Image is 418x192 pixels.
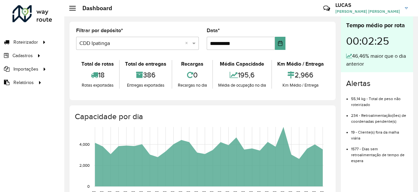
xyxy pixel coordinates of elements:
div: 0 [174,68,210,82]
h2: Dashboard [76,5,112,12]
div: 46,46% maior que o dia anterior [346,52,408,68]
a: Contato Rápido [320,1,334,15]
text: 2,000 [79,163,90,167]
div: 195,6 [215,68,270,82]
li: 1577 - Dias sem retroalimentação de tempo de espera [351,141,408,164]
label: Data [207,27,220,34]
div: 386 [121,68,170,82]
div: Média Capacidade [215,60,270,68]
text: 0 [87,184,90,188]
div: Recargas [174,60,210,68]
span: [PERSON_NAME] [PERSON_NAME] [335,9,400,14]
span: Clear all [185,39,191,47]
button: Choose Date [275,37,285,50]
div: Total de entregas [121,60,170,68]
text: 4,000 [79,142,90,146]
span: Cadastros [12,52,33,59]
label: Filtrar por depósito [76,27,123,34]
h4: Capacidade por dia [75,112,329,121]
div: 18 [78,68,117,82]
span: Relatórios [13,79,34,86]
span: Importações [13,66,38,73]
span: Roteirizador [13,39,38,46]
li: 19 - Cliente(s) fora da malha viária [351,124,408,141]
div: Rotas exportadas [78,82,117,89]
div: Entregas exportadas [121,82,170,89]
li: 234 - Retroalimentação(ões) de coordenadas pendente(s) [351,108,408,124]
h4: Alertas [346,79,408,88]
div: 2,966 [274,68,327,82]
li: 55,14 kg - Total de peso não roteirizado [351,91,408,108]
div: 00:02:25 [346,30,408,52]
div: Km Médio / Entrega [274,82,327,89]
h3: LUCAS [335,2,400,8]
div: Recargas no dia [174,82,210,89]
div: Total de rotas [78,60,117,68]
div: Km Médio / Entrega [274,60,327,68]
div: Tempo médio por rota [346,21,408,30]
div: Média de ocupação no dia [215,82,270,89]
